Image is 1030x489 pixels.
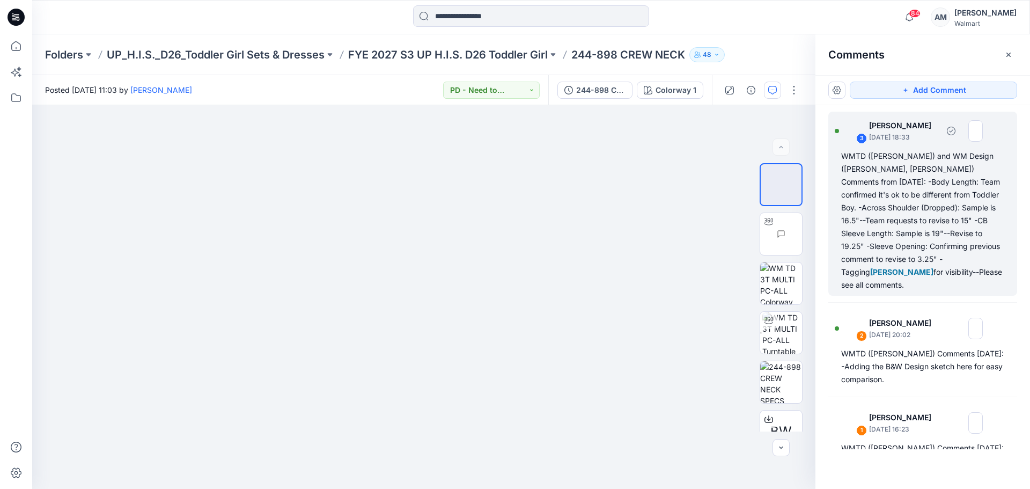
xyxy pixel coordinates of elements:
a: Folders [45,47,83,62]
div: Walmart [954,19,1017,27]
button: 244-898 CREW NECK [557,82,632,99]
p: [DATE] 18:33 [869,132,938,143]
img: WM TD 3T MULTI PC-ALL Turntable with Avatar [762,312,802,354]
p: [PERSON_NAME] [869,411,938,424]
span: BW [770,422,792,441]
div: AM [931,8,950,27]
p: [PERSON_NAME] [869,317,938,330]
div: 244-898 CREW NECK [576,84,626,96]
span: Posted [DATE] 11:03 by [45,84,192,96]
a: FYE 2027 S3 UP H.I.S. D26 Toddler Girl [348,47,548,62]
p: 244-898 CREW NECK [571,47,685,62]
span: 84 [909,9,921,18]
a: UP_H.I.S._D26_Toddler Girl Sets & Dresses [107,47,325,62]
img: Kristin Veit [843,120,865,142]
div: 1 [856,425,867,436]
div: 2 [856,331,867,341]
div: [PERSON_NAME] [954,6,1017,19]
div: 3 [856,133,867,144]
p: [DATE] 20:02 [869,330,938,340]
img: 244-898 CREW NECK SPECS [760,361,802,403]
button: Colorway 1 [637,82,703,99]
h2: Comments [828,48,885,61]
span: [PERSON_NAME] [870,267,933,276]
img: Kristin Veit [843,412,865,434]
img: WM TD 3T MULTI PC-ALL Colorway wo Avatar [760,262,802,304]
img: Kristin Veit [843,318,865,339]
div: WMTD ([PERSON_NAME]) and WM Design ([PERSON_NAME], [PERSON_NAME]) Comments from [DATE]: -Body Len... [841,150,1004,291]
button: 48 [689,47,725,62]
div: WMTD ([PERSON_NAME]) Comments [DATE]: -Adding the B&W Design sketch here for easy comparison. [841,347,1004,386]
a: [PERSON_NAME] [130,85,192,94]
button: Add Comment [850,82,1017,99]
p: 48 [703,49,711,61]
div: Colorway 1 [656,84,696,96]
p: [DATE] 16:23 [869,424,938,435]
p: [PERSON_NAME] [869,119,938,132]
button: Details [742,82,760,99]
